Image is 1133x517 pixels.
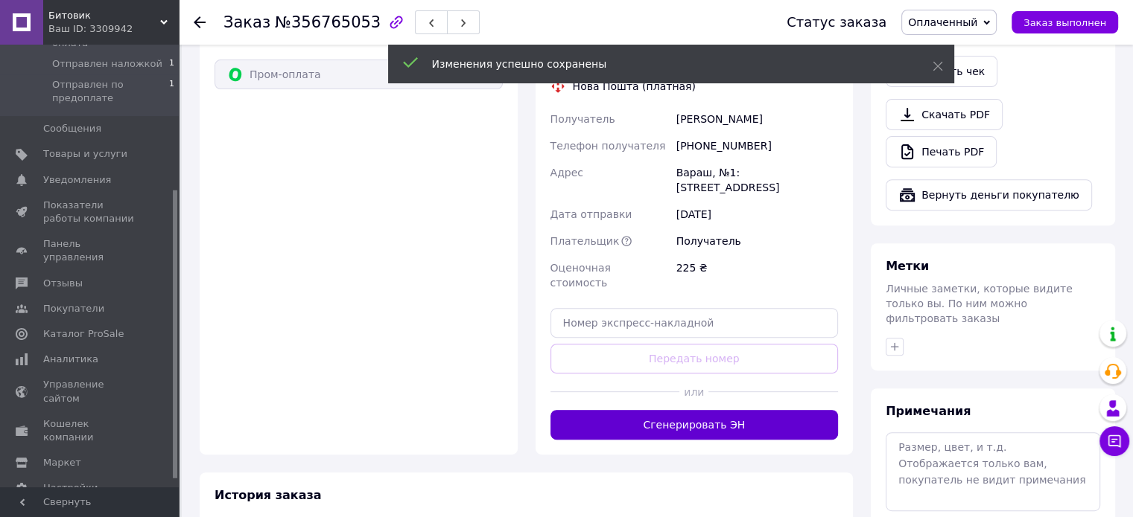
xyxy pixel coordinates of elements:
span: Получатель [550,113,615,125]
button: Сгенерировать ЭН [550,410,839,440]
span: Заказ [223,13,270,31]
span: Сообщения [43,122,101,135]
span: Дата отправки [550,208,632,220]
span: Адрес [550,167,583,179]
a: Печать PDF [886,136,997,167]
span: Товары и услуги [43,147,127,161]
span: Аналитика [43,353,98,366]
span: Битовик [48,9,160,22]
span: Каталог ProSale [43,327,124,341]
button: Вернуть деньги покупателю [886,179,1092,211]
div: Вернуться назад [194,15,206,30]
span: Метки [886,259,929,273]
span: Настройки [43,481,98,495]
div: [PHONE_NUMBER] [673,132,841,159]
div: Ваш ID: 3309942 [48,22,179,36]
span: Оценочная стоимость [550,262,611,289]
button: Заказ выполнен [1012,11,1118,33]
div: Изменения успешно сохранены [432,57,895,71]
span: История заказа [215,488,322,502]
span: Отправлен наложкой [52,57,162,71]
span: Телефон получателя [550,140,666,152]
span: Оплата [215,31,264,45]
span: Заказ выполнен [1023,17,1106,28]
div: Вараш, №1: [STREET_ADDRESS] [673,159,841,201]
span: Кошелек компании [43,417,138,444]
span: Плательщик [550,235,620,247]
span: 1 [169,78,174,105]
span: Оплаченный [908,16,977,28]
span: или [679,385,708,399]
span: Уведомления [43,173,111,187]
span: Управление сайтом [43,378,138,405]
span: Маркет [43,456,81,469]
span: Покупатели [43,302,104,315]
button: Чат с покупателем [1099,426,1129,456]
span: №356765053 [275,13,381,31]
div: Получатель [673,228,841,254]
div: [DATE] [673,201,841,228]
input: Номер экспресс-накладной [550,308,839,338]
span: Отзывы [43,277,83,290]
span: 1 [169,57,174,71]
span: Панель управления [43,237,138,264]
div: [PERSON_NAME] [673,106,841,132]
span: Показатели работы компании [43,199,138,225]
span: Примечания [886,404,971,418]
a: Скачать PDF [886,99,1003,130]
span: Отправлен по предоплате [52,78,169,105]
div: Статус заказа [787,15,886,30]
div: 225 ₴ [673,254,841,296]
span: Личные заметки, которые видите только вы. По ним можно фильтровать заказы [886,283,1073,324]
